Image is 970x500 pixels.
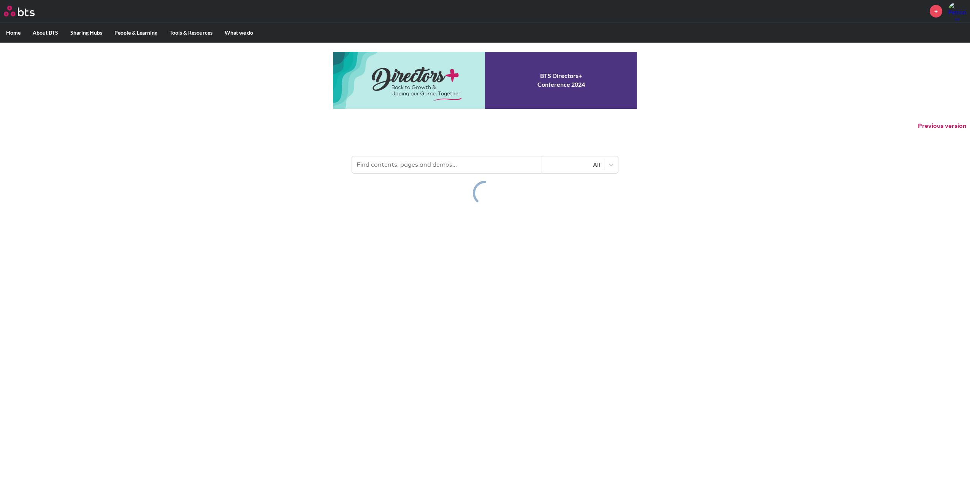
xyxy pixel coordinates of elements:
a: + [930,5,942,18]
div: All [546,161,600,169]
a: Go home [4,6,49,16]
img: BTS Logo [4,6,35,16]
button: Previous version [918,122,966,130]
label: About BTS [27,23,64,43]
a: Profile [948,2,966,20]
a: Conference 2024 [333,52,637,109]
label: People & Learning [108,23,163,43]
input: Find contents, pages and demos... [352,156,542,173]
img: Petronella Loffler [948,2,966,20]
label: Sharing Hubs [64,23,108,43]
label: Tools & Resources [163,23,219,43]
label: What we do [219,23,259,43]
